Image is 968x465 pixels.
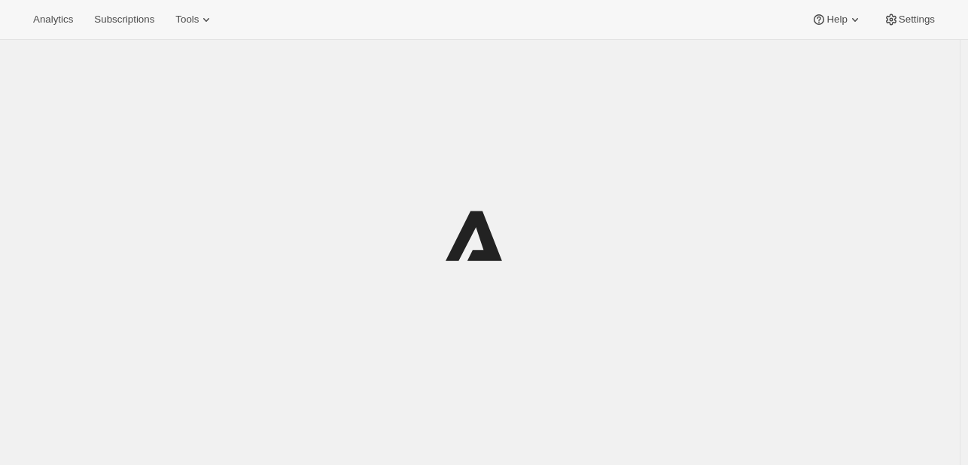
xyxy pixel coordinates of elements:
[24,9,82,30] button: Analytics
[33,14,73,26] span: Analytics
[826,14,847,26] span: Help
[166,9,223,30] button: Tools
[802,9,871,30] button: Help
[85,9,163,30] button: Subscriptions
[875,9,944,30] button: Settings
[175,14,199,26] span: Tools
[94,14,154,26] span: Subscriptions
[899,14,935,26] span: Settings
